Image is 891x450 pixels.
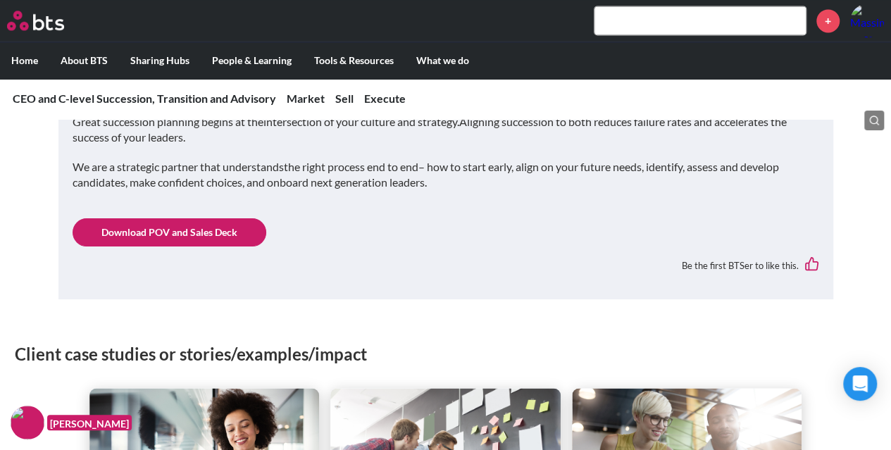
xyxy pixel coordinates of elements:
a: + [816,9,840,32]
img: BTS Logo [7,11,64,30]
label: Tools & Resources [303,42,405,79]
label: People & Learning [201,42,303,79]
a: CEO and C-level Succession, Transition and Advisory [13,92,276,105]
a: Sell [335,92,354,105]
img: Massimo Posarelli [850,4,884,37]
a: Execute [364,92,406,105]
div: Open Intercom Messenger [843,367,877,401]
figcaption: [PERSON_NAME] [47,415,132,431]
a: Download POV and Sales Deck [73,218,266,246]
p: Great succession planning begins at the Aligning succession to both reduces failure rates and acc... [73,114,819,146]
img: F [11,406,44,439]
em: intersection of your culture and strategy. [263,115,459,128]
p: We are a strategic partner that understands – how to start early, align on your future needs, ide... [73,159,819,191]
label: About BTS [49,42,119,79]
div: Be the first BTSer to like this. [73,246,819,285]
em: the right process end to end [284,160,418,173]
label: What we do [405,42,480,79]
label: Sharing Hubs [119,42,201,79]
a: Market [287,92,325,105]
a: Profile [850,4,884,37]
a: Go home [7,11,90,30]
